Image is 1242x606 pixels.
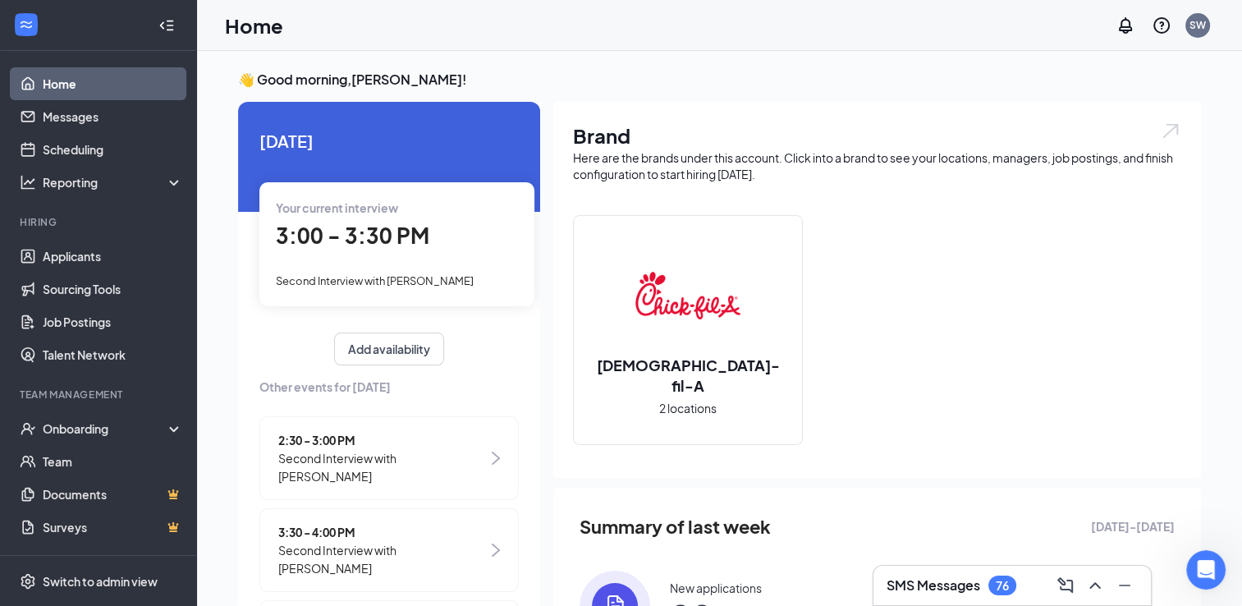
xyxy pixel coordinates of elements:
[1116,16,1135,35] svg: Notifications
[1152,16,1171,35] svg: QuestionInfo
[259,378,519,396] span: Other events for [DATE]
[259,128,519,154] span: [DATE]
[573,149,1181,182] div: Here are the brands under this account. Click into a brand to see your locations, managers, job p...
[43,133,183,166] a: Scheduling
[238,71,1201,89] h3: 👋 Good morning, [PERSON_NAME] !
[334,333,444,365] button: Add availability
[1056,576,1075,595] svg: ComposeMessage
[887,576,980,595] h3: SMS Messages
[20,215,180,229] div: Hiring
[43,240,183,273] a: Applicants
[1091,517,1175,535] span: [DATE] - [DATE]
[1085,576,1105,595] svg: ChevronUp
[573,122,1181,149] h1: Brand
[580,512,771,541] span: Summary of last week
[43,305,183,338] a: Job Postings
[158,17,175,34] svg: Collapse
[659,399,717,417] span: 2 locations
[43,174,184,191] div: Reporting
[1052,572,1079,599] button: ComposeMessage
[43,511,183,544] a: SurveysCrown
[43,273,183,305] a: Sourcing Tools
[635,243,740,348] img: Chick-fil-A
[43,420,169,437] div: Onboarding
[670,580,762,596] div: New applications
[43,573,158,590] div: Switch to admin view
[20,420,36,437] svg: UserCheck
[278,449,488,485] span: Second Interview with [PERSON_NAME]
[225,11,283,39] h1: Home
[278,523,488,541] span: 3:30 - 4:00 PM
[43,67,183,100] a: Home
[278,431,488,449] span: 2:30 - 3:00 PM
[1111,572,1138,599] button: Minimize
[574,355,802,396] h2: [DEMOGRAPHIC_DATA]-fil-A
[278,541,488,577] span: Second Interview with [PERSON_NAME]
[43,445,183,478] a: Team
[1186,550,1226,590] iframe: Intercom live chat
[20,573,36,590] svg: Settings
[20,388,180,402] div: Team Management
[276,274,474,287] span: Second Interview with [PERSON_NAME]
[43,338,183,371] a: Talent Network
[276,200,398,215] span: Your current interview
[276,222,429,249] span: 3:00 - 3:30 PM
[1082,572,1108,599] button: ChevronUp
[20,174,36,191] svg: Analysis
[43,478,183,511] a: DocumentsCrown
[1189,18,1206,32] div: SW
[1160,122,1181,140] img: open.6027fd2a22e1237b5b06.svg
[996,579,1009,593] div: 76
[43,100,183,133] a: Messages
[1115,576,1134,595] svg: Minimize
[18,16,34,33] svg: WorkstreamLogo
